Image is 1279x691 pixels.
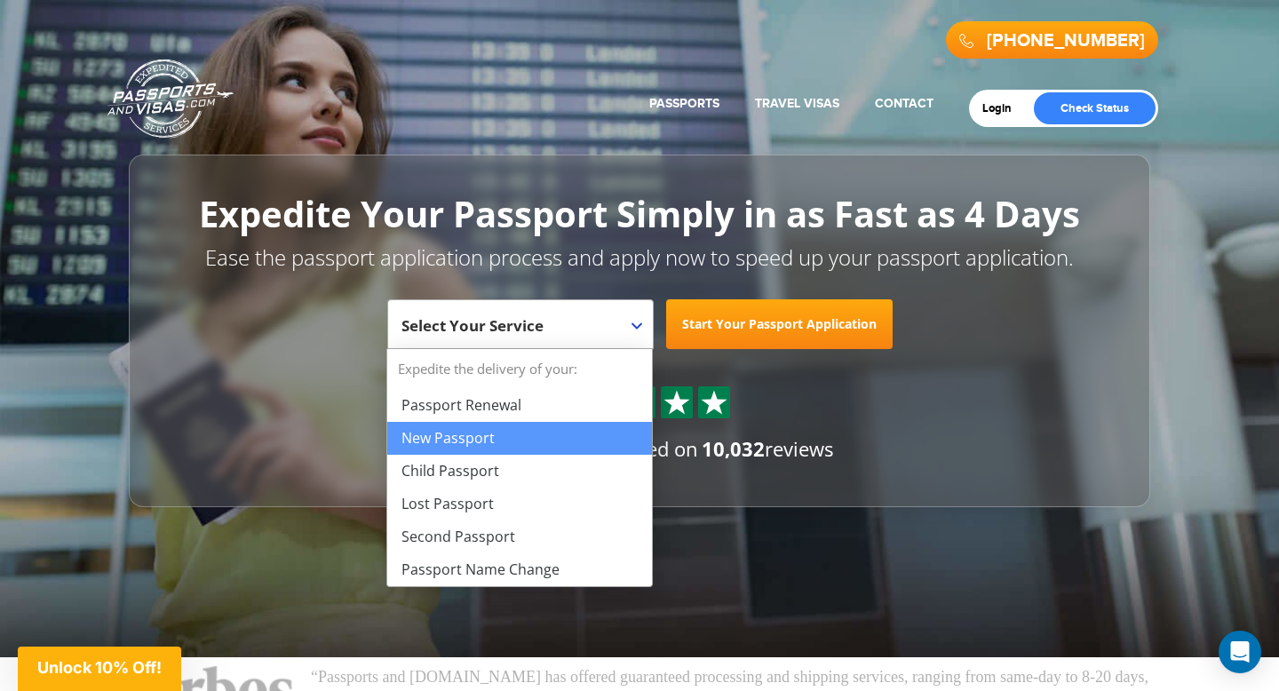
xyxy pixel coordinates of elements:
img: Sprite St [701,389,727,416]
span: Select Your Service [387,299,654,349]
a: [PHONE_NUMBER] [987,30,1145,52]
a: Start Your Passport Application [666,299,893,349]
img: Sprite St [663,389,690,416]
div: Open Intercom Messenger [1219,631,1261,673]
a: Login [982,101,1024,115]
a: Passports [649,96,719,111]
p: Ease the passport application process and apply now to speed up your passport application. [169,242,1110,273]
a: Passports & [DOMAIN_NAME] [107,59,234,139]
span: Select Your Service [401,306,635,356]
li: Passport Name Change [387,553,652,586]
a: Check Status [1034,92,1156,124]
li: Lost Passport [387,488,652,520]
strong: 10,032 [702,435,765,462]
span: reviews [702,435,833,462]
span: Unlock 10% Off! [37,658,162,677]
li: Passport Renewal [387,389,652,422]
li: Expedite the delivery of your: [387,349,652,586]
h1: Expedite Your Passport Simply in as Fast as 4 Days [169,195,1110,234]
li: Second Passport [387,520,652,553]
a: Contact [875,96,933,111]
span: based on [616,435,698,462]
span: Select Your Service [401,315,544,336]
strong: Expedite the delivery of your: [387,349,652,389]
li: Child Passport [387,455,652,488]
a: Travel Visas [755,96,839,111]
div: Unlock 10% Off! [18,647,181,691]
li: New Passport [387,422,652,455]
